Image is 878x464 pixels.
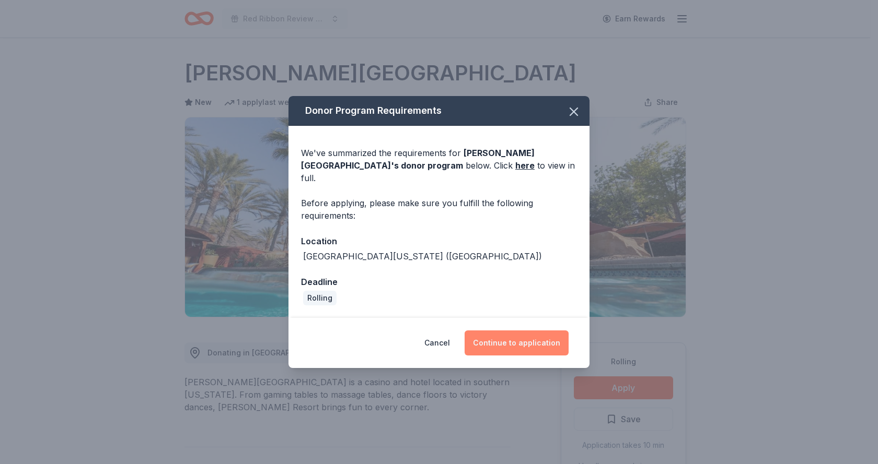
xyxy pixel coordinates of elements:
div: Location [301,234,577,248]
div: Rolling [303,291,337,305]
div: We've summarized the requirements for below. Click to view in full. [301,147,577,184]
a: here [515,159,535,172]
div: Donor Program Requirements [288,96,590,126]
button: Cancel [424,330,450,355]
button: Continue to application [465,330,569,355]
div: [GEOGRAPHIC_DATA][US_STATE] ([GEOGRAPHIC_DATA]) [303,250,542,263]
div: Before applying, please make sure you fulfill the following requirements: [301,197,577,222]
div: Deadline [301,275,577,289]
